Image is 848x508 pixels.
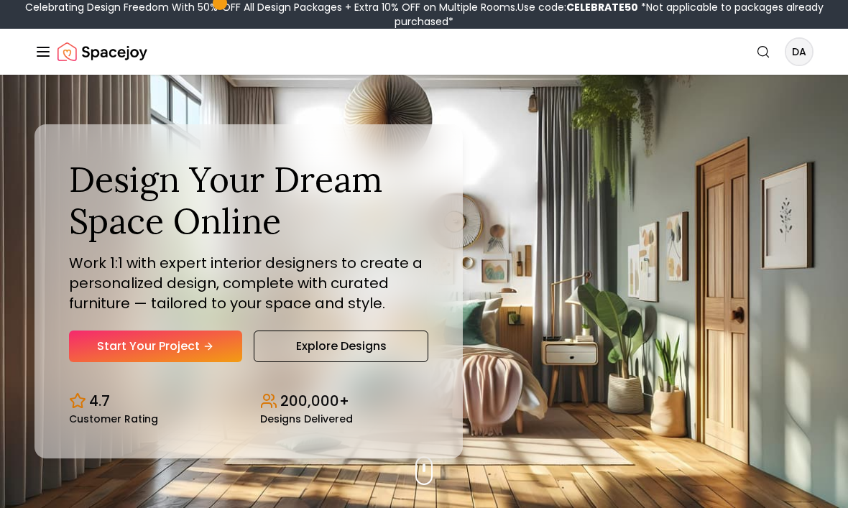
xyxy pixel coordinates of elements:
[34,29,814,75] nav: Global
[786,39,812,65] span: DA
[785,37,814,66] button: DA
[57,37,147,66] img: Spacejoy Logo
[280,391,349,411] p: 200,000+
[69,331,242,362] a: Start Your Project
[260,414,353,424] small: Designs Delivered
[254,331,428,362] a: Explore Designs
[69,414,158,424] small: Customer Rating
[89,391,110,411] p: 4.7
[69,253,428,313] p: Work 1:1 with expert interior designers to create a personalized design, complete with curated fu...
[57,37,147,66] a: Spacejoy
[69,159,428,241] h1: Design Your Dream Space Online
[69,379,428,424] div: Design stats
